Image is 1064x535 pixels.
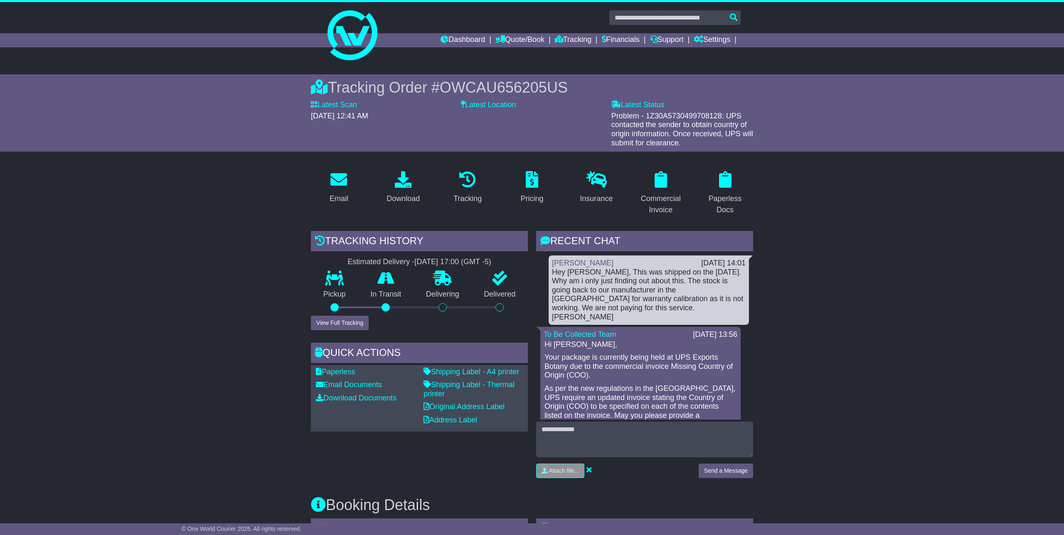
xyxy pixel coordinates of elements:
[544,384,736,438] p: As per the new regulations in the [GEOGRAPHIC_DATA], UPS require an updated invoice stating the C...
[316,368,355,376] a: Paperless
[311,79,753,96] div: Tracking Order #
[611,112,753,147] span: Problem - 1Z30A5730499708128: UPS contacted the sender to obtain country of origin information. O...
[358,290,414,299] p: In Transit
[650,33,684,47] a: Support
[311,112,368,120] span: [DATE] 12:41 AM
[381,168,425,207] a: Download
[515,168,549,207] a: Pricing
[472,290,528,299] p: Delivered
[448,168,487,207] a: Tracking
[461,101,516,110] label: Latest Location
[694,33,730,47] a: Settings
[311,258,528,267] div: Estimated Delivery -
[424,416,477,424] a: Address Label
[311,497,753,513] h3: Booking Details
[602,33,640,47] a: Financials
[316,394,397,402] a: Download Documents
[580,193,613,204] div: Insurance
[552,259,613,267] a: [PERSON_NAME]
[555,33,591,47] a: Tracking
[424,380,515,398] a: Shipping Label - Thermal printer
[520,193,543,204] div: Pricing
[638,193,683,216] div: Commercial Invoice
[387,193,420,204] div: Download
[424,368,519,376] a: Shipping Label - A4 printer
[311,343,528,365] div: Quick Actions
[182,525,302,532] span: © One World Courier 2025. All rights reserved.
[544,353,736,380] p: Your package is currently being held at UPS Exports Botany due to the commercial invoice Missing ...
[611,101,665,110] label: Latest Status
[311,290,358,299] p: Pickup
[324,168,354,207] a: Email
[453,193,482,204] div: Tracking
[414,258,491,267] div: [DATE] 17:00 (GMT -5)
[697,168,753,218] a: Paperless Docs
[699,464,753,478] button: Send a Message
[544,340,736,349] p: Hi [PERSON_NAME],
[536,231,753,253] div: RECENT CHAT
[311,101,357,110] label: Latest Scan
[414,290,472,299] p: Delivering
[424,402,505,411] a: Original Address Label
[702,193,748,216] div: Paperless Docs
[574,168,618,207] a: Insurance
[693,330,737,339] div: [DATE] 13:56
[495,33,544,47] a: Quote/Book
[441,33,485,47] a: Dashboard
[440,79,568,96] span: OWCAU656205US
[701,259,746,268] div: [DATE] 14:01
[311,316,369,330] button: View Full Tracking
[552,268,746,322] div: Hey [PERSON_NAME], This was shipped on the [DATE]. Why am i only just finding out about this. The...
[311,231,528,253] div: Tracking history
[544,330,616,339] a: To Be Collected Team
[316,380,382,389] a: Email Documents
[330,193,348,204] div: Email
[633,168,689,218] a: Commercial Invoice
